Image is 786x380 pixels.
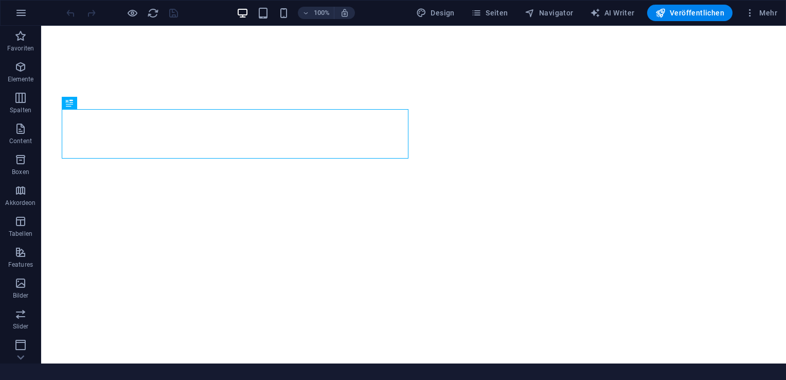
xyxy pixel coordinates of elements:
span: Mehr [745,8,777,18]
button: Navigator [521,5,578,21]
button: Mehr [741,5,781,21]
p: Boxen [12,168,29,176]
i: Bei Größenänderung Zoomstufe automatisch an das gewählte Gerät anpassen. [340,8,349,18]
span: Seiten [471,8,508,18]
button: AI Writer [586,5,639,21]
button: 100% [298,7,334,19]
p: Akkordeon [5,199,35,207]
p: Bilder [13,291,29,300]
p: Spalten [10,106,31,114]
button: Veröffentlichen [647,5,733,21]
button: Klicke hier, um den Vorschau-Modus zu verlassen [126,7,138,19]
span: Design [416,8,455,18]
span: AI Writer [590,8,635,18]
p: Elemente [8,75,34,83]
button: reload [147,7,159,19]
button: Design [412,5,459,21]
p: Features [8,261,33,269]
div: Design (Strg+Alt+Y) [412,5,459,21]
i: Seite neu laden [147,7,159,19]
p: Favoriten [7,44,34,53]
button: Seiten [467,5,512,21]
p: Slider [13,322,29,331]
span: Navigator [525,8,574,18]
h6: 100% [313,7,330,19]
p: Content [9,137,32,145]
p: Tabellen [9,230,32,238]
span: Veröffentlichen [655,8,724,18]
